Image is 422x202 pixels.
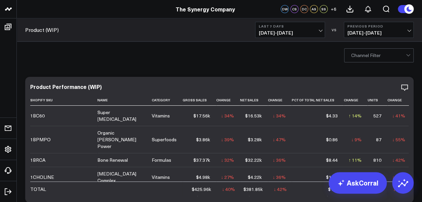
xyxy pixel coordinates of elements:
div: $381.85k [243,186,263,193]
span: [DATE] - [DATE] [347,30,410,36]
th: Category [152,95,183,106]
div: $4.22k [248,174,262,181]
div: ↑ 11% [348,157,362,163]
div: $17.56k [193,112,210,119]
div: $100 [328,186,339,193]
div: ↓ 9% [351,136,362,143]
div: 1BC60 [30,112,45,119]
th: Change [344,95,368,106]
b: Last 7 Days [259,24,321,28]
div: $4.33 [326,112,338,119]
div: ↓ 39% [221,136,234,143]
div: $425.96k [192,186,211,193]
div: ↓ 47% [273,136,286,143]
div: 1CHOLINE [30,174,54,181]
span: + 6 [331,7,336,11]
div: AS [310,5,318,13]
th: Change [268,95,292,106]
a: Product (WIP) [25,26,59,34]
div: [MEDICAL_DATA] Complex [97,170,146,184]
a: AskCorral [329,172,387,194]
div: SS [320,5,328,13]
b: Previous Period [347,24,410,28]
div: $0.86 [326,136,338,143]
div: ↓ 34% [273,112,286,119]
div: Super [MEDICAL_DATA] [97,109,146,122]
th: Gross Sales [183,95,216,106]
div: 527 [373,112,381,119]
div: ↓ 34% [221,112,234,119]
th: Shopify Sku [30,95,97,106]
div: $37.37k [193,157,210,163]
div: 810 [373,157,381,163]
div: Superfoods [152,136,177,143]
div: VS [328,28,340,32]
th: Change [387,95,411,106]
div: Vitamins [152,174,170,181]
div: CS [290,5,298,13]
div: ↓ 55% [392,136,405,143]
div: $8.44 [326,157,338,163]
th: Change [216,95,240,106]
div: ↓ 27% [221,174,234,181]
div: ↓ 36% [273,157,286,163]
div: Formulas [152,157,171,163]
div: DC [300,5,308,13]
button: +6 [329,5,337,13]
div: ↑ 14% [348,112,362,119]
div: Bone Renewal [97,157,128,163]
span: [DATE] - [DATE] [259,30,321,36]
div: ↓ 32% [221,157,234,163]
div: Organic [PERSON_NAME] Power [97,130,146,150]
div: TOTAL [30,186,46,193]
div: ↓ 42% [274,186,287,193]
div: $32.22k [245,157,262,163]
div: $3.86k [196,136,210,143]
th: Pct Of Total Net Sales [292,95,344,106]
div: DW [281,5,289,13]
th: Units [368,95,387,106]
div: $16.53k [245,112,262,119]
div: $4.98k [196,174,210,181]
div: ↓ 42% [392,157,405,163]
div: ↓ 36% [273,174,286,181]
th: Name [97,95,152,106]
div: ↓ 40% [222,186,235,193]
div: 1BRCA [30,157,45,163]
div: $3.28k [248,136,262,143]
th: Net Sales [240,95,268,106]
div: ↓ 41% [392,112,405,119]
div: 87 [376,136,381,143]
div: Vitamins [152,112,170,119]
button: Last 7 Days[DATE]-[DATE] [255,22,325,38]
a: The Synergy Company [176,5,235,13]
button: Previous Period[DATE]-[DATE] [344,22,414,38]
div: 1BPMPO [30,136,51,143]
div: $1.11 [326,174,338,181]
div: Product Performance (WIP) [30,83,102,90]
